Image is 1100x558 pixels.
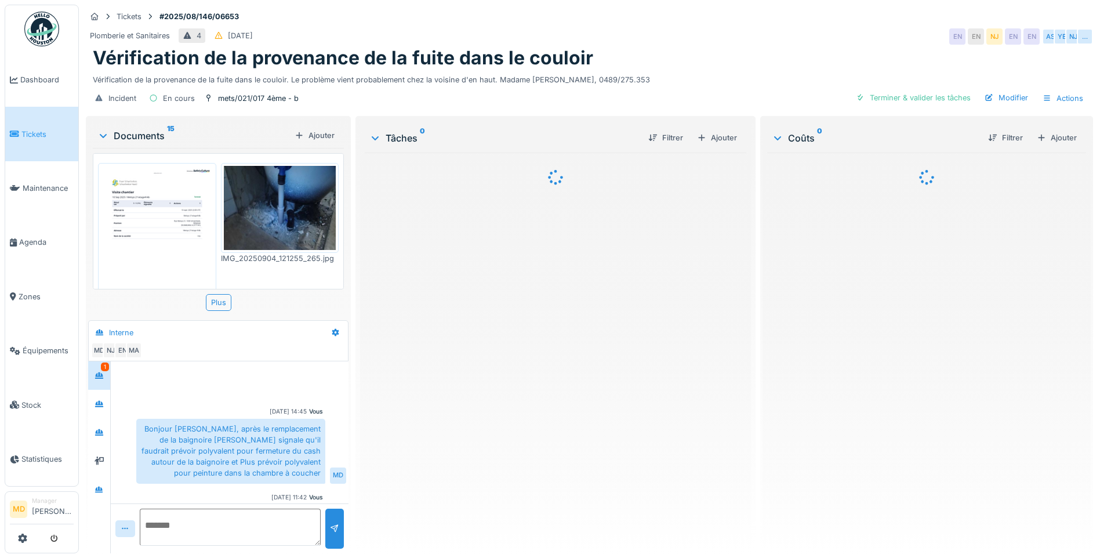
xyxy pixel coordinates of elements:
div: Tickets [117,11,141,22]
div: Interne [109,327,133,338]
a: Statistiques [5,432,78,486]
a: Tickets [5,107,78,161]
a: Stock [5,378,78,432]
span: Zones [19,291,74,302]
span: Maintenance [23,183,74,194]
div: MD [330,468,346,484]
span: Tickets [21,129,74,140]
a: Zones [5,270,78,324]
div: MA [126,342,142,358]
img: Badge_color-CXgf-gQk.svg [24,12,59,46]
strong: #2025/08/146/06653 [155,11,244,22]
div: Actions [1037,90,1088,107]
div: Ajouter [290,128,339,143]
div: En cours [163,93,195,104]
div: Incident [108,93,136,104]
div: Plus [206,294,231,311]
a: Équipements [5,324,78,378]
div: NJ [103,342,119,358]
a: Dashboard [5,53,78,107]
sup: 0 [420,131,425,145]
div: … [1077,28,1093,45]
span: Dashboard [20,74,74,85]
div: Coûts [772,131,979,145]
div: Vous [309,407,323,416]
div: Bonjour [PERSON_NAME], après le remplacement de la baignoire [PERSON_NAME] signale qu'il faudrait... [136,419,325,484]
img: j3es8ibiaywmvaw8lxqnobd2a0jk [101,166,213,325]
sup: 15 [167,129,175,143]
a: Agenda [5,215,78,269]
div: EN [968,28,984,45]
div: EN [114,342,130,358]
img: 3eew2p73zic2pjwkjv0uh7imd15k [224,166,336,250]
div: NJ [1065,28,1081,45]
div: mets/021/017 4ème - b [218,93,299,104]
div: Filtrer [644,130,688,146]
div: Manager [32,497,74,505]
div: YE [1054,28,1070,45]
div: NJ [986,28,1003,45]
div: Vous [309,493,323,502]
div: Filtrer [983,130,1028,146]
div: EN [1005,28,1021,45]
li: MD [10,501,27,518]
div: [DATE] 14:45 [270,407,307,416]
div: Plomberie et Sanitaires [90,30,170,41]
div: [DATE] 11:42 [271,493,307,502]
div: Ajouter [692,130,742,146]
a: MD Manager[PERSON_NAME] [10,497,74,524]
span: Stock [21,400,74,411]
div: Ajouter [1032,130,1081,146]
div: Modifier [980,90,1033,106]
div: EN [1023,28,1040,45]
div: 4 [197,30,201,41]
div: [DATE] [228,30,253,41]
div: Documents [97,129,290,143]
div: EN [949,28,965,45]
li: [PERSON_NAME] [32,497,74,521]
h1: Vérification de la provenance de la fuite dans le couloir [93,47,593,69]
span: Équipements [23,345,74,356]
sup: 0 [817,131,822,145]
span: Agenda [19,237,74,248]
div: Vérification de la provenance de la fuite dans le couloir. Le problème vient probablement chez la... [93,70,1086,85]
div: MD [91,342,107,358]
div: IMG_20250904_121255_265.jpg [221,253,339,264]
a: Maintenance [5,161,78,215]
div: AS [1042,28,1058,45]
span: Statistiques [21,454,74,465]
div: 1 [101,363,109,371]
div: Terminer & valider les tâches [851,90,975,106]
div: Tâches [369,131,639,145]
